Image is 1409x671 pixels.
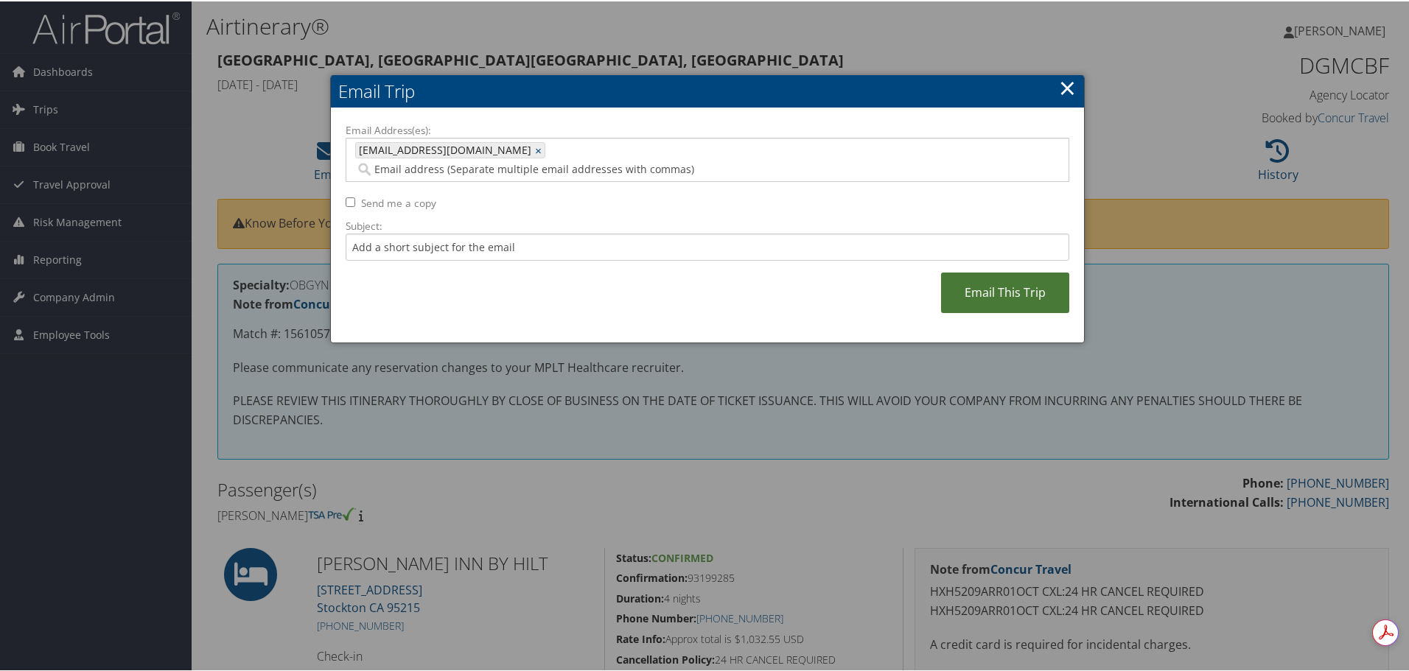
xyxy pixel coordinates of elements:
[346,232,1069,259] input: Add a short subject for the email
[331,74,1084,106] h2: Email Trip
[346,122,1069,136] label: Email Address(es):
[356,141,531,156] span: [EMAIL_ADDRESS][DOMAIN_NAME]
[355,161,904,175] input: Email address (Separate multiple email addresses with commas)
[361,194,436,209] label: Send me a copy
[941,271,1069,312] a: Email This Trip
[535,141,545,156] a: ×
[1059,71,1076,101] a: ×
[346,217,1069,232] label: Subject:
